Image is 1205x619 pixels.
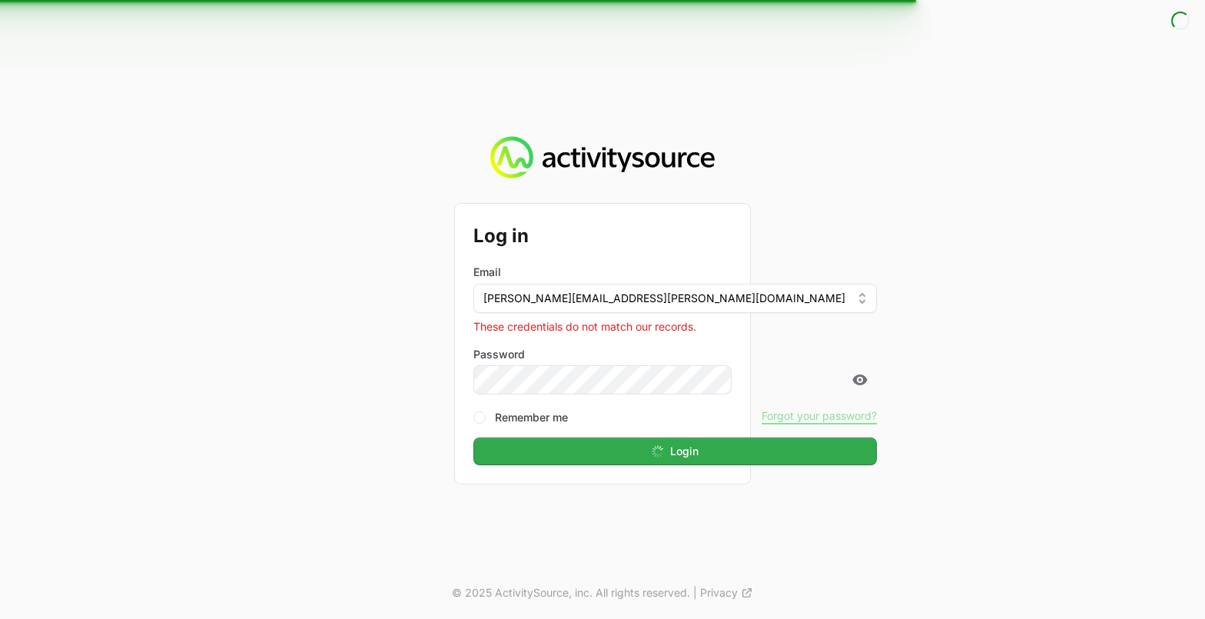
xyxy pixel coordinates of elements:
span: | [693,585,697,601]
a: Privacy [700,585,753,601]
label: Email [473,265,501,280]
h2: Log in [473,222,877,250]
img: Activity Source [490,136,714,179]
span: [PERSON_NAME][EMAIL_ADDRESS][PERSON_NAME][DOMAIN_NAME] [483,291,845,306]
label: Remember me [495,410,568,425]
p: These credentials do not match our records. [473,319,877,334]
label: Password [473,347,877,362]
button: Login [473,438,877,465]
p: © 2025 ActivitySource, inc. All rights reserved. [452,585,690,601]
button: [PERSON_NAME][EMAIL_ADDRESS][PERSON_NAME][DOMAIN_NAME] [473,284,877,313]
span: Login [670,442,699,461]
